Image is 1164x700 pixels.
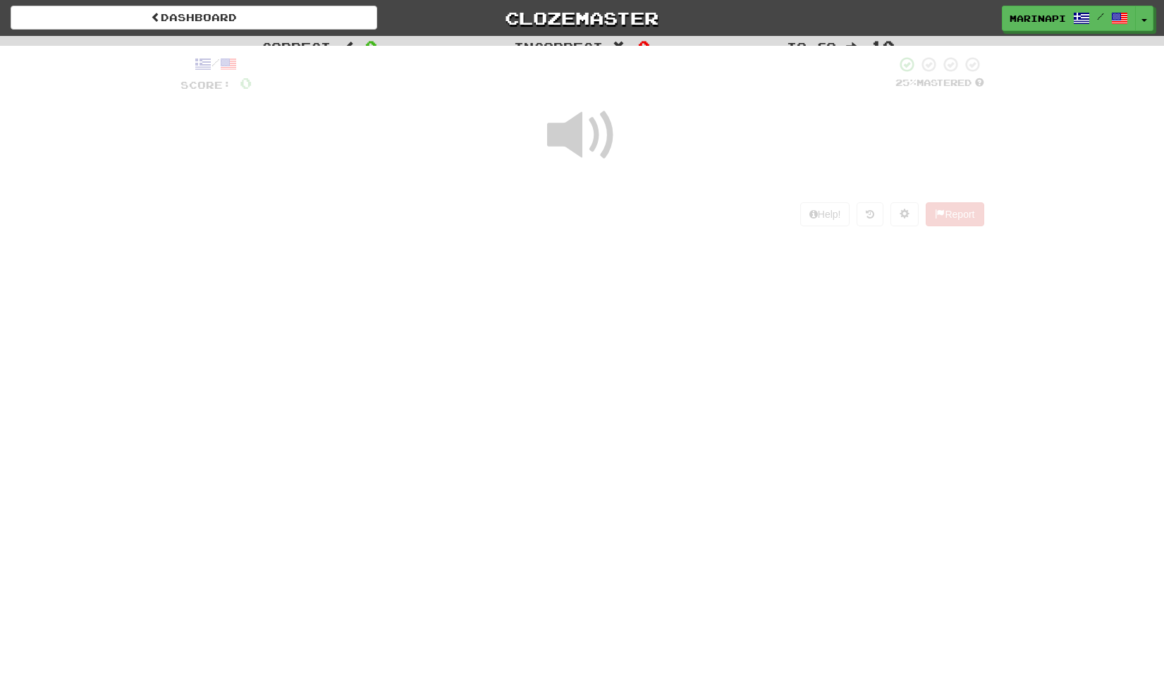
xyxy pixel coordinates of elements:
[871,37,895,54] span: 10
[365,37,377,54] span: 0
[1097,11,1104,21] span: /
[895,77,984,90] div: Mastered
[1002,6,1136,31] a: marinapi /
[846,41,862,53] span: :
[514,39,603,54] span: Incorrect
[895,77,917,88] span: 25 %
[926,202,984,226] button: Report
[180,56,252,73] div: /
[262,39,331,54] span: Correct
[613,41,628,53] span: :
[341,41,356,53] span: :
[638,37,650,54] span: 0
[240,74,252,92] span: 0
[1010,12,1066,25] span: marinapi
[857,202,883,226] button: Round history (alt+y)
[398,6,765,30] a: Clozemaster
[800,202,850,226] button: Help!
[787,39,836,54] span: To go
[11,6,377,30] a: Dashboard
[180,79,231,91] span: Score:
